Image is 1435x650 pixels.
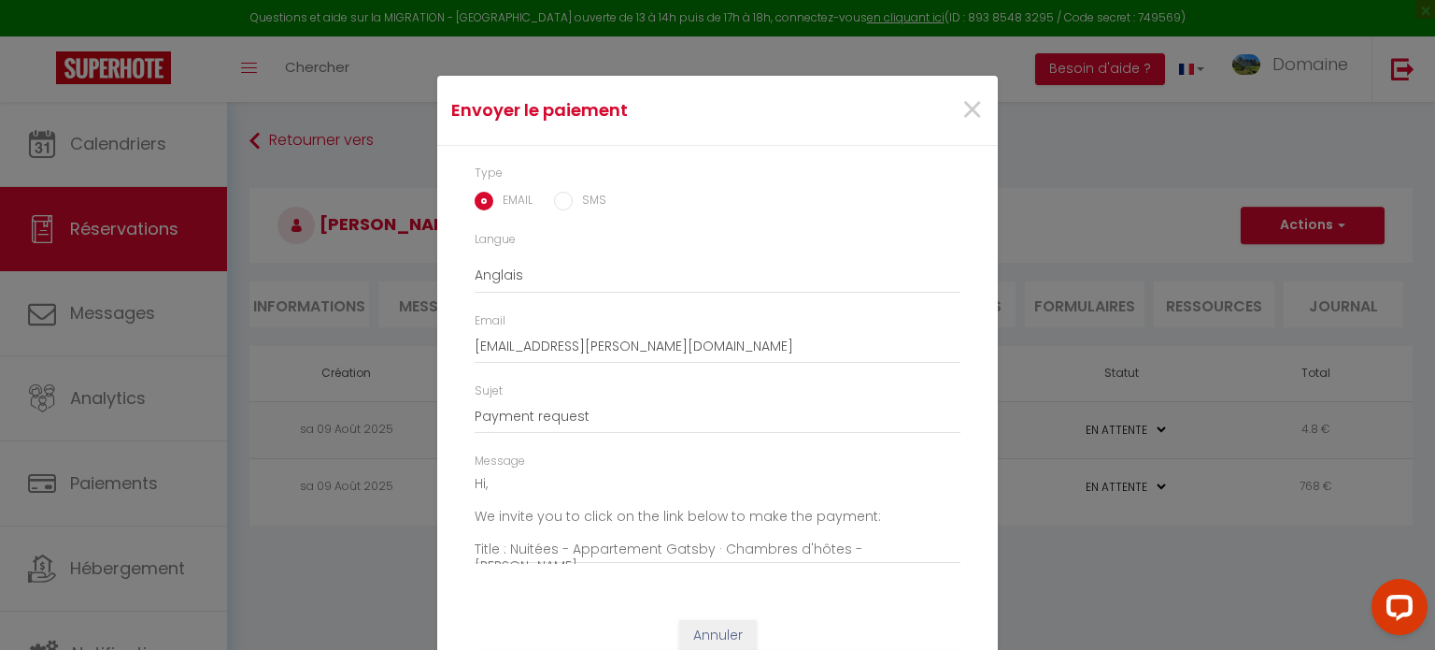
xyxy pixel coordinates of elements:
h4: Envoyer le paiement [451,97,798,123]
iframe: LiveChat chat widget [1357,571,1435,650]
label: Email [475,312,505,330]
label: Langue [475,231,516,249]
label: SMS [573,192,606,212]
label: Sujet [475,383,503,400]
label: Message [475,453,525,470]
span: × [960,82,984,138]
button: Close [960,91,984,131]
label: EMAIL [493,192,533,212]
label: Type [475,165,503,182]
